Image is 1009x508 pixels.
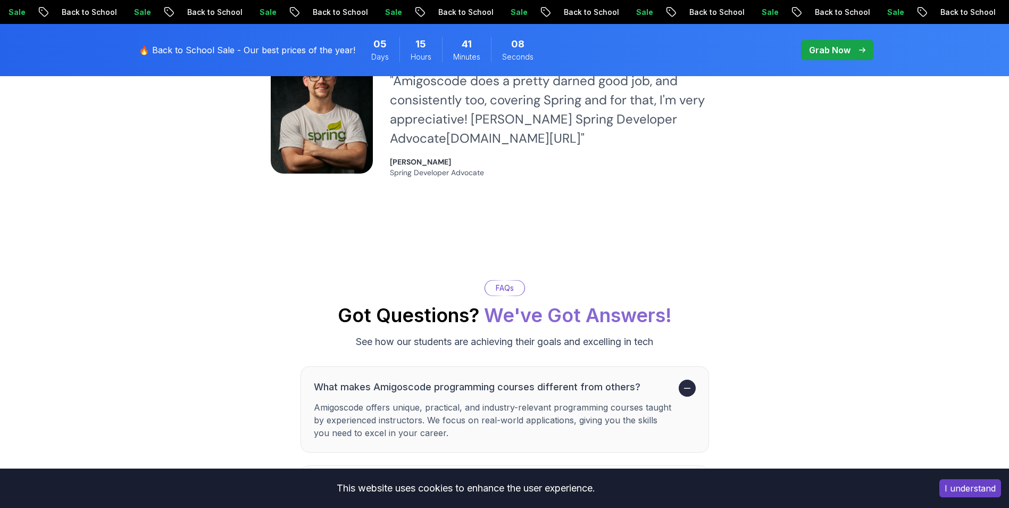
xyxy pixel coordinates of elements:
[217,7,251,18] p: Sale
[939,479,1001,497] button: Accept cookies
[898,7,970,18] p: Back to School
[511,37,524,52] span: 8 Seconds
[446,130,581,146] a: [DOMAIN_NAME][URL]
[970,7,1004,18] p: Sale
[373,37,387,52] span: 5 Days
[390,157,484,178] a: [PERSON_NAME] Spring Developer Advocate
[845,7,879,18] p: Sale
[462,37,472,52] span: 41 Minutes
[390,157,451,167] strong: [PERSON_NAME]
[356,334,653,349] p: See how our students are achieving their goals and excelling in tech
[8,477,923,500] div: This website uses cookies to enhance the user experience.
[271,46,373,174] img: testimonial image
[453,52,480,62] span: Minutes
[521,7,594,18] p: Back to School
[396,7,468,18] p: Back to School
[91,7,126,18] p: Sale
[145,7,217,18] p: Back to School
[390,71,739,148] div: " Amigoscode does a pretty darned good job, and consistently too, covering Spring and for that, I...
[270,7,343,18] p: Back to School
[484,304,672,327] span: We've Got Answers!
[314,401,674,439] p: Amigoscode offers unique, practical, and industry-relevant programming courses taught by experien...
[719,7,753,18] p: Sale
[314,380,674,395] h3: What makes Amigoscode programming courses different from others?
[390,168,484,177] span: Spring Developer Advocate
[647,7,719,18] p: Back to School
[139,44,355,56] p: 🔥 Back to School Sale - Our best prices of the year!
[772,7,845,18] p: Back to School
[415,37,426,52] span: 15 Hours
[496,283,514,293] p: FAQs
[594,7,628,18] p: Sale
[338,305,672,326] h2: Got Questions?
[468,7,502,18] p: Sale
[19,7,91,18] p: Back to School
[343,7,377,18] p: Sale
[502,52,533,62] span: Seconds
[411,52,431,62] span: Hours
[809,44,850,56] p: Grab Now
[301,366,709,453] button: What makes Amigoscode programming courses different from others?Amigoscode offers unique, practic...
[371,52,389,62] span: Days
